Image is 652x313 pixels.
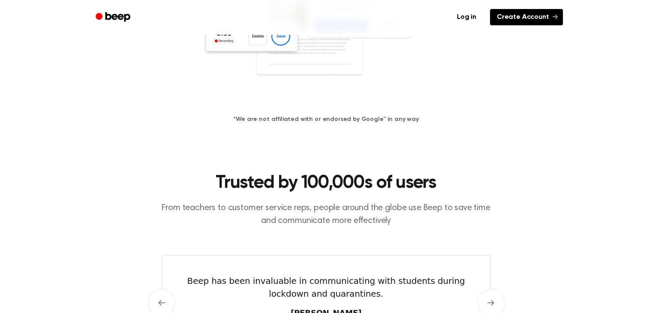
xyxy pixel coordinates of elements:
[90,9,138,26] a: Beep
[162,202,491,227] p: From teachers to customer service reps, people around the globe use Beep to save time and communi...
[171,274,481,300] blockquote: Beep has been invaluable in communicating with students during lockdown and quarantines.
[10,115,642,124] h4: *We are not affiliated with or endorsed by Google™ in any way
[490,9,563,25] a: Create Account
[162,172,491,195] h2: Trusted by 100,000s of users
[448,7,485,27] a: Log in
